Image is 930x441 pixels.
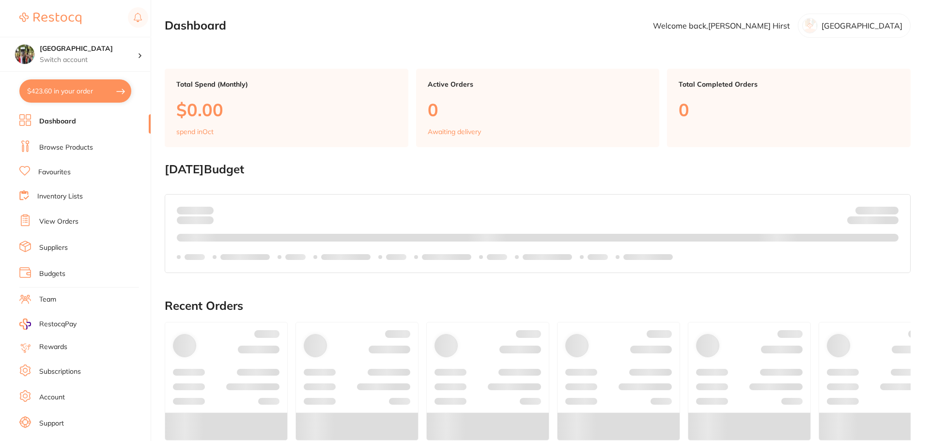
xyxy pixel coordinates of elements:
p: Total Completed Orders [679,80,899,88]
p: Switch account [40,55,138,65]
p: Labels [386,253,406,261]
a: Total Completed Orders0 [667,69,911,147]
a: Account [39,393,65,402]
a: Favourites [38,167,71,177]
p: spend in Oct [176,128,214,136]
img: Restocq Logo [19,13,81,24]
a: Rewards [39,342,67,352]
a: View Orders [39,217,78,227]
p: Labels extended [321,253,371,261]
a: RestocqPay [19,319,77,330]
img: Wanneroo Dental Centre [15,45,34,64]
strong: $NaN [880,206,899,214]
p: month [177,214,214,226]
p: Labels [588,253,608,261]
a: Team [39,295,56,304]
h4: Wanneroo Dental Centre [40,44,138,54]
p: Labels [185,253,205,261]
strong: $0.00 [882,218,899,227]
span: RestocqPay [39,319,77,329]
a: Dashboard [39,117,76,126]
img: RestocqPay [19,319,31,330]
p: Spent: [177,206,214,214]
a: Browse Products [39,143,93,152]
a: Suppliers [39,243,68,253]
a: Total Spend (Monthly)$0.00spend inOct [165,69,408,147]
h2: [DATE] Budget [165,163,911,176]
p: Labels [285,253,306,261]
a: Subscriptions [39,367,81,377]
p: [GEOGRAPHIC_DATA] [821,21,902,30]
h2: Dashboard [165,19,226,32]
a: Restocq Logo [19,7,81,30]
p: Labels extended [523,253,572,261]
button: $423.60 in your order [19,79,131,103]
a: Support [39,419,64,428]
a: Inventory Lists [37,192,83,201]
p: $0.00 [176,100,397,120]
h2: Recent Orders [165,299,911,313]
p: Labels extended [623,253,673,261]
p: Total Spend (Monthly) [176,80,397,88]
p: 0 [428,100,648,120]
p: Budget: [855,206,899,214]
p: Awaiting delivery [428,128,481,136]
strong: $0.00 [197,206,214,214]
a: Budgets [39,269,65,279]
p: 0 [679,100,899,120]
p: Welcome back, [PERSON_NAME] Hirst [653,21,790,30]
p: Remaining: [847,214,899,226]
p: Labels extended [220,253,270,261]
p: Labels [487,253,507,261]
a: Active Orders0Awaiting delivery [416,69,660,147]
p: Labels extended [422,253,471,261]
p: Active Orders [428,80,648,88]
